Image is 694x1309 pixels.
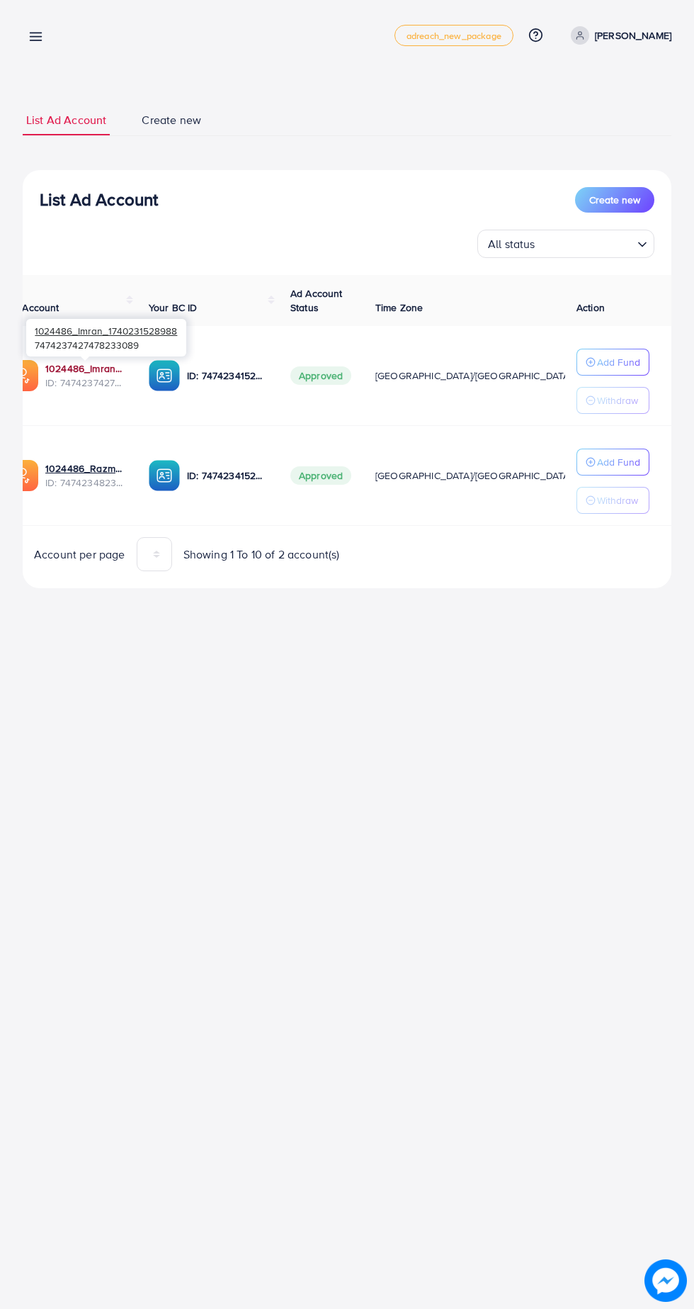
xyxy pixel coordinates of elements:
span: Action [576,300,605,315]
span: Ad Account Status [290,286,343,315]
button: Add Fund [576,349,649,376]
button: Create new [575,187,654,213]
div: Search for option [477,230,654,258]
div: <span class='underline'>1024486_Razman_1740230915595</span></br>7474234823184416769 [45,461,126,490]
span: ID: 7474237427478233089 [45,376,126,390]
button: Withdraw [576,487,649,514]
p: Withdraw [597,392,638,409]
p: ID: 7474234152863678481 [187,367,268,384]
span: [GEOGRAPHIC_DATA]/[GEOGRAPHIC_DATA] [375,369,572,383]
img: ic-ba-acc.ded83a64.svg [149,360,180,391]
input: Search for option [540,231,632,254]
span: Create new [142,112,201,128]
a: [PERSON_NAME] [565,26,671,45]
a: adreach_new_package [394,25,513,46]
span: Ad Account [7,300,59,315]
span: Create new [589,193,640,207]
span: Showing 1 To 10 of 2 account(s) [183,546,340,563]
span: All status [485,234,538,254]
span: [GEOGRAPHIC_DATA]/[GEOGRAPHIC_DATA] [375,468,572,483]
p: Withdraw [597,492,638,509]
p: [PERSON_NAME] [595,27,671,44]
img: ic-ads-acc.e4c84228.svg [7,360,38,391]
span: adreach_new_package [406,31,501,40]
span: Approved [290,366,351,385]
span: Account per page [34,546,125,563]
p: Add Fund [597,454,640,471]
a: 1024486_Razman_1740230915595 [45,461,126,476]
a: 1024486_Imran_1740231528988 [45,361,126,376]
img: ic-ads-acc.e4c84228.svg [7,460,38,491]
span: 1024486_Imran_1740231528988 [35,324,177,337]
span: List Ad Account [26,112,106,128]
span: Time Zone [375,300,423,315]
div: 7474237427478233089 [26,319,186,356]
span: Approved [290,466,351,485]
p: ID: 7474234152863678481 [187,467,268,484]
button: Add Fund [576,449,649,476]
img: ic-ba-acc.ded83a64.svg [149,460,180,491]
img: image [644,1259,687,1302]
span: Your BC ID [149,300,198,315]
h3: List Ad Account [40,189,158,210]
button: Withdraw [576,387,649,414]
p: Add Fund [597,354,640,371]
span: ID: 7474234823184416769 [45,476,126,490]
